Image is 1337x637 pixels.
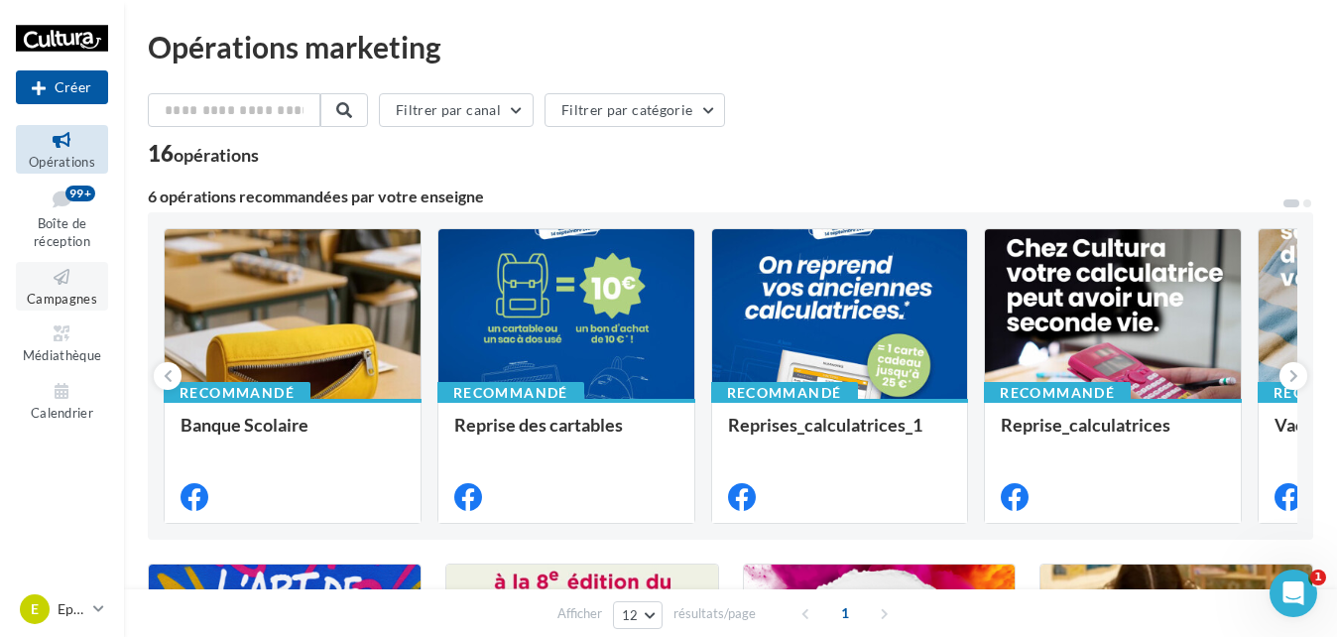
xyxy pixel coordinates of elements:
a: Campagnes [16,262,108,311]
span: Médiathèque [23,347,102,363]
div: Opérations marketing [148,32,1313,62]
a: E Epinal [16,590,108,628]
span: Afficher [557,604,602,623]
button: Créer [16,70,108,104]
div: Recommandé [711,382,858,404]
span: résultats/page [673,604,756,623]
div: Recommandé [984,382,1131,404]
button: 12 [613,601,664,629]
button: Filtrer par catégorie [545,93,725,127]
a: Médiathèque [16,318,108,367]
p: Epinal [58,599,85,619]
a: Calendrier [16,376,108,425]
div: 6 opérations recommandées par votre enseigne [148,189,1281,204]
div: 16 [148,143,259,165]
a: Boîte de réception99+ [16,182,108,254]
span: Reprise_calculatrices [1001,414,1170,436]
div: opérations [174,146,259,164]
div: Nouvelle campagne [16,70,108,104]
span: Reprises_calculatrices_1 [728,414,922,436]
span: Opérations [29,154,95,170]
span: Boîte de réception [34,215,90,250]
div: 99+ [65,186,95,201]
span: Reprise des cartables [454,414,623,436]
a: Opérations [16,125,108,174]
span: Banque Scolaire [181,414,308,436]
span: E [31,599,39,619]
span: 1 [1310,570,1326,585]
div: Recommandé [437,382,584,404]
span: Calendrier [31,405,93,421]
span: 1 [829,597,861,629]
button: Filtrer par canal [379,93,534,127]
span: 12 [622,607,639,623]
span: Campagnes [27,291,97,307]
iframe: Intercom live chat [1270,570,1317,617]
div: Recommandé [164,382,310,404]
